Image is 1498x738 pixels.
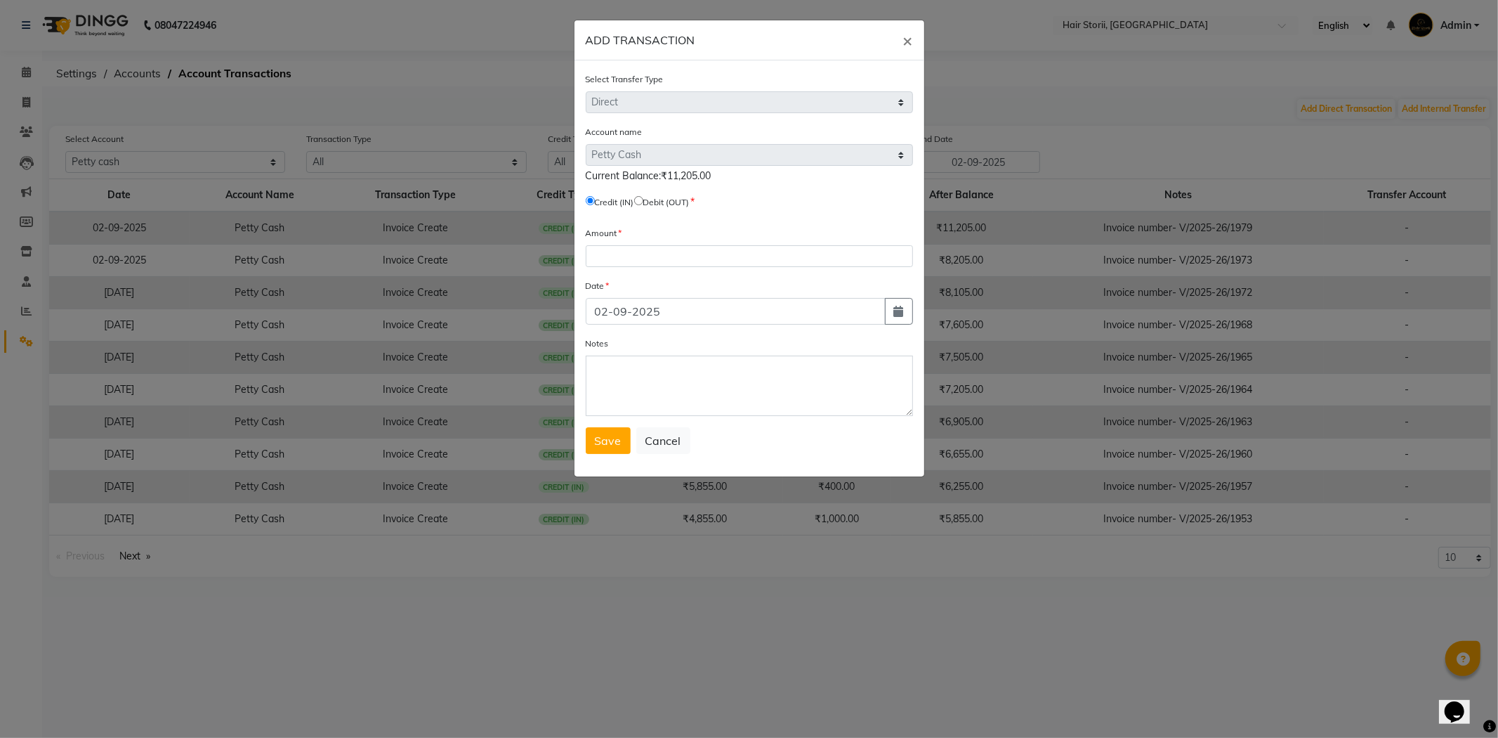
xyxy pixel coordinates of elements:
[636,427,690,454] button: Cancel
[595,434,622,448] span: Save
[892,20,924,60] button: Close
[1439,682,1484,724] iframe: chat widget
[586,73,664,86] label: Select Transfer Type
[586,169,711,182] span: Current Balance:₹11,205.00
[586,427,631,454] button: Save
[595,196,634,209] label: Credit (IN)
[643,196,690,209] label: Debit (OUT)
[586,280,610,292] label: Date
[903,30,913,51] span: ×
[586,32,695,48] h6: ADD TRANSACTION
[586,126,643,138] label: Account name
[586,337,609,350] label: Notes
[586,227,622,240] label: Amount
